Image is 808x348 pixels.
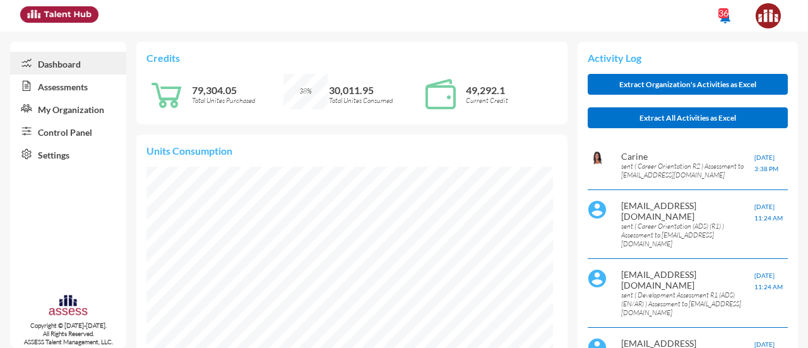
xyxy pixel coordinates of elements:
p: sent ( Career Orientation R2 ) Assessment to [EMAIL_ADDRESS][DOMAIN_NAME] [621,162,755,179]
p: Units Consumption [146,145,557,157]
p: Credits [146,52,557,64]
span: 38% [299,87,312,95]
p: Total Unites Purchased [192,96,283,105]
img: assesscompany-logo.png [48,294,88,319]
span: [DATE] 11:24 AM [754,272,783,291]
div: 36 [718,8,728,18]
p: Carine [621,151,755,162]
a: Settings [10,143,126,165]
img: b63dac60-c124-11ea-b896-7f3761cfa582_Carine.PNG [588,151,607,165]
a: Dashboard [10,52,126,75]
img: default%20profile%20image.svg [588,269,607,288]
p: 30,011.95 [329,84,420,96]
span: [DATE] 3:38 PM [754,153,778,172]
a: Control Panel [10,120,126,143]
p: sent ( Development Assessment R1 (ADS) (EN/AR) ) Assessment to [EMAIL_ADDRESS][DOMAIN_NAME] [621,291,755,317]
p: Activity Log [588,52,788,64]
a: My Organization [10,97,126,120]
a: Assessments [10,75,126,97]
p: Total Unites Consumed [329,96,420,105]
span: [DATE] 11:24 AM [754,203,783,222]
p: sent ( Career Orientation (ADS) (R1) ) Assessment to [EMAIL_ADDRESS][DOMAIN_NAME] [621,222,755,248]
p: 49,292.1 [466,84,557,96]
img: default%20profile%20image.svg [588,200,607,219]
p: [EMAIL_ADDRESS][DOMAIN_NAME] [621,200,755,222]
button: Extract Organization's Activities as Excel [588,74,788,95]
p: 79,304.05 [192,84,283,96]
mat-icon: notifications [718,9,733,25]
p: [EMAIL_ADDRESS][DOMAIN_NAME] [621,269,755,291]
button: Extract All Activities as Excel [588,107,788,128]
p: Current Credit [466,96,557,105]
p: Copyright © [DATE]-[DATE]. All Rights Reserved. ASSESS Talent Management, LLC. [10,321,126,346]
